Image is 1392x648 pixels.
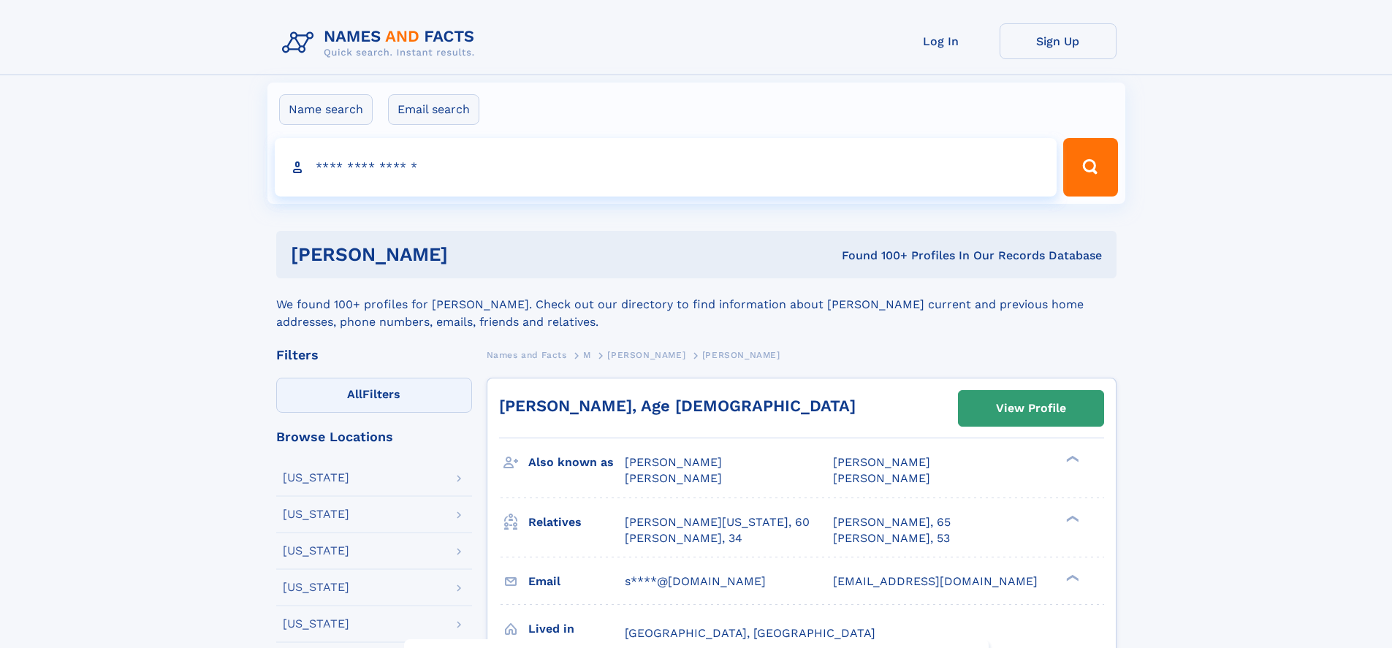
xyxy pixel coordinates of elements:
[583,346,591,364] a: M
[833,574,1038,588] span: [EMAIL_ADDRESS][DOMAIN_NAME]
[1062,514,1080,523] div: ❯
[607,350,685,360] span: [PERSON_NAME]
[959,391,1103,426] a: View Profile
[528,510,625,535] h3: Relatives
[499,397,856,415] a: [PERSON_NAME], Age [DEMOGRAPHIC_DATA]
[283,545,349,557] div: [US_STATE]
[833,530,950,546] a: [PERSON_NAME], 53
[528,569,625,594] h3: Email
[487,346,567,364] a: Names and Facts
[279,94,373,125] label: Name search
[583,350,591,360] span: M
[625,514,810,530] a: [PERSON_NAME][US_STATE], 60
[625,626,875,640] span: [GEOGRAPHIC_DATA], [GEOGRAPHIC_DATA]
[607,346,685,364] a: [PERSON_NAME]
[276,348,472,362] div: Filters
[388,94,479,125] label: Email search
[1062,454,1080,464] div: ❯
[276,430,472,443] div: Browse Locations
[1062,573,1080,582] div: ❯
[1000,23,1117,59] a: Sign Up
[283,508,349,520] div: [US_STATE]
[833,514,951,530] a: [PERSON_NAME], 65
[833,455,930,469] span: [PERSON_NAME]
[833,471,930,485] span: [PERSON_NAME]
[528,617,625,641] h3: Lived in
[276,278,1117,331] div: We found 100+ profiles for [PERSON_NAME]. Check out our directory to find information about [PERS...
[1063,138,1117,197] button: Search Button
[625,455,722,469] span: [PERSON_NAME]
[883,23,1000,59] a: Log In
[528,450,625,475] h3: Also known as
[283,472,349,484] div: [US_STATE]
[291,245,645,264] h1: [PERSON_NAME]
[276,23,487,63] img: Logo Names and Facts
[283,582,349,593] div: [US_STATE]
[625,530,742,546] a: [PERSON_NAME], 34
[644,248,1102,264] div: Found 100+ Profiles In Our Records Database
[625,471,722,485] span: [PERSON_NAME]
[347,387,362,401] span: All
[702,350,780,360] span: [PERSON_NAME]
[283,618,349,630] div: [US_STATE]
[996,392,1066,425] div: View Profile
[276,378,472,413] label: Filters
[275,138,1057,197] input: search input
